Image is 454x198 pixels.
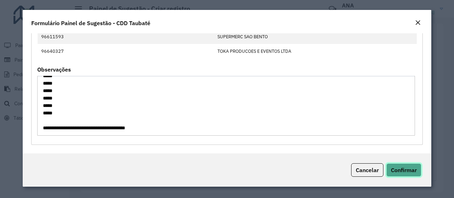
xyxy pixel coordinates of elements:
[214,30,416,44] td: SUPERMERC SAO BENTO
[31,12,423,145] div: Priorizar Cliente - Não podem ficar no buffer
[31,19,150,27] h4: Formulário Painel de Sugestão - CDD Taubaté
[37,65,71,74] label: Observações
[391,166,417,174] span: Confirmar
[386,163,421,177] button: Confirmar
[415,20,421,26] em: Fechar
[38,30,214,44] td: 96611593
[356,166,379,174] span: Cancelar
[214,44,416,58] td: TOKA PRODUCOES E EVENTOS LTDA
[351,163,383,177] button: Cancelar
[38,44,214,58] td: 96640327
[413,18,423,28] button: Close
